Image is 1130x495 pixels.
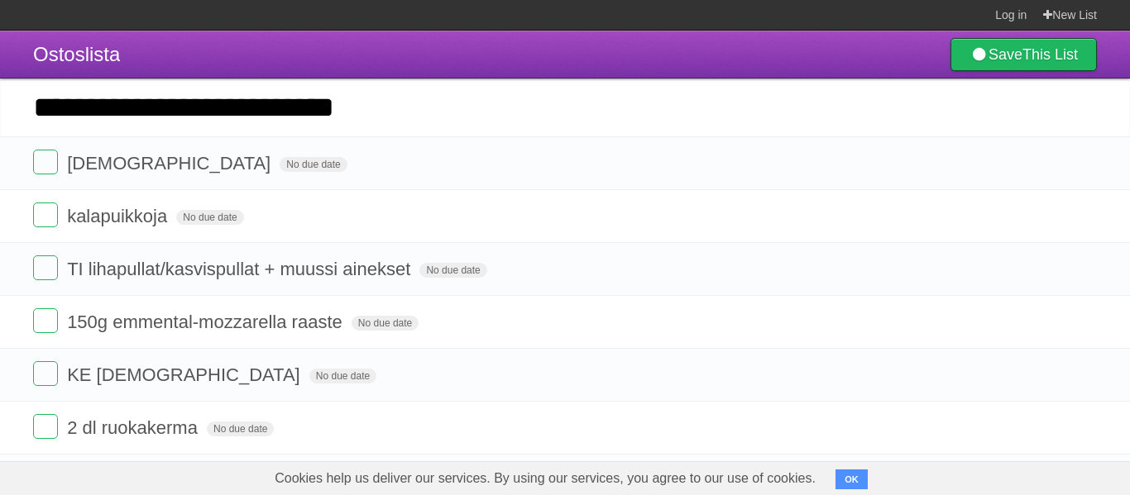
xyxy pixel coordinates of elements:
b: This List [1022,46,1078,63]
a: SaveThis List [950,38,1097,71]
span: No due date [280,157,347,172]
span: kalapuikkoja [67,206,171,226]
button: OK [836,469,868,489]
span: Ostoslista [33,43,120,65]
label: Done [33,361,58,386]
span: TI lihapullat/kasvispullat + muussi ainekset [67,259,414,279]
span: 150g emmental-mozzarella raaste [67,312,347,332]
label: Done [33,308,58,333]
span: No due date [352,316,419,331]
span: No due date [309,369,376,383]
span: No due date [419,263,486,278]
span: 2 dl ruokakerma [67,417,202,438]
label: Done [33,255,58,280]
label: Done [33,414,58,439]
span: No due date [176,210,243,225]
label: Done [33,150,58,174]
label: Done [33,202,58,227]
span: KE [DEMOGRAPHIC_DATA] [67,364,304,385]
span: [DEMOGRAPHIC_DATA] [67,153,275,174]
span: Cookies help us deliver our services. By using our services, you agree to our use of cookies. [258,462,832,495]
span: No due date [207,421,274,436]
